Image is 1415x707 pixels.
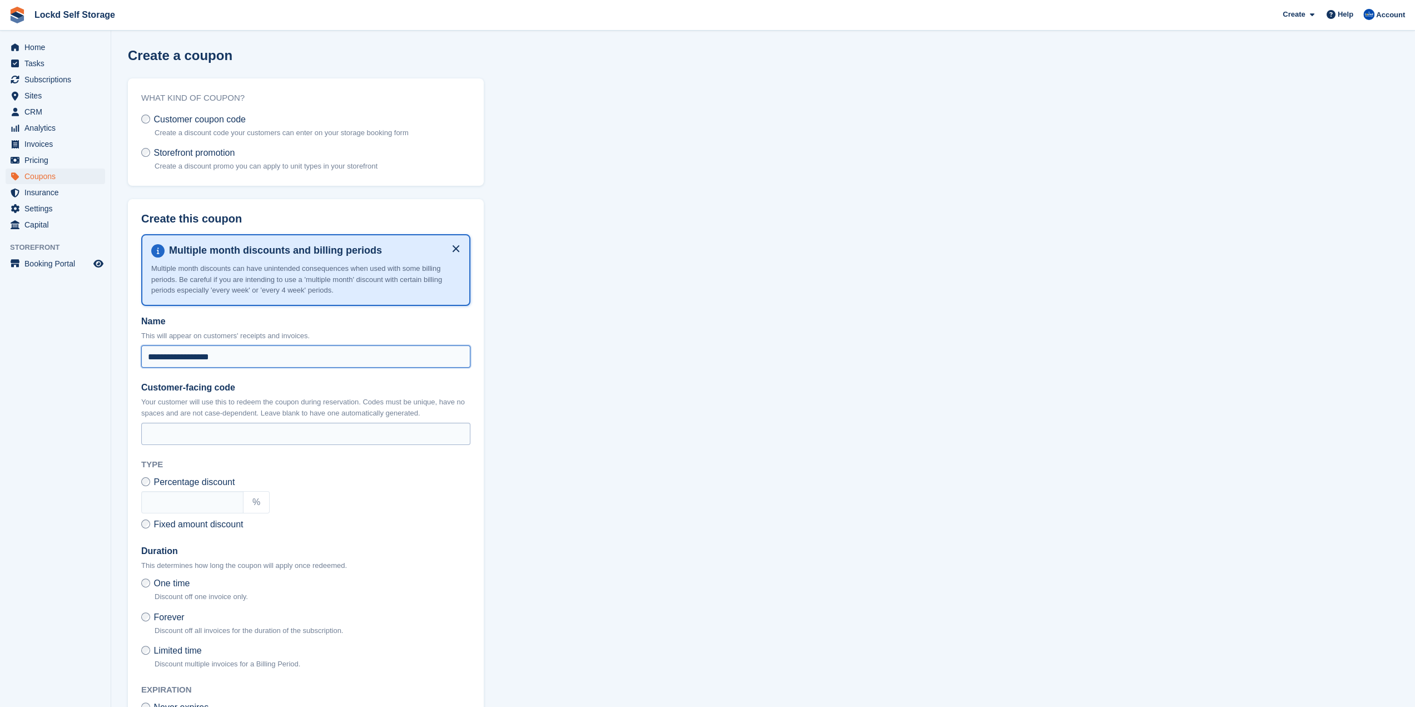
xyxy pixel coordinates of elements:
a: menu [6,136,105,152]
p: Discount multiple invoices for a Billing Period. [155,659,300,670]
a: menu [6,217,105,233]
input: Storefront promotion Create a discount promo you can apply to unit types in your storefront [141,148,150,157]
span: Settings [24,201,91,216]
input: Forever Discount off all invoices for the duration of the subscription. [141,612,150,621]
span: Create [1283,9,1305,20]
a: Preview store [92,257,105,270]
a: menu [6,104,105,120]
a: menu [6,88,105,103]
h4: Multiple month discounts and billing periods [165,244,460,257]
span: Capital [24,217,91,233]
input: Percentage discount [141,477,150,486]
span: Booking Portal [24,256,91,271]
span: Storefront promotion [153,148,235,157]
p: Multiple month discounts can have unintended consequences when used with some billing periods. Be... [151,263,460,296]
p: Create a discount promo you can apply to unit types in your storefront [155,161,378,172]
span: Invoices [24,136,91,152]
p: This will appear on customers' receipts and invoices. [141,330,470,342]
input: Fixed amount discount [141,520,150,528]
input: One time Discount off one invoice only. [141,579,150,587]
p: Create a discount code your customers can enter on your storage booking form [155,127,409,139]
label: Customer-facing code [141,381,470,394]
input: Limited time Discount multiple invoices for a Billing Period. [141,646,150,655]
a: menu [6,120,105,136]
a: Lockd Self Storage [30,6,120,24]
label: Duration [141,545,470,558]
a: menu [6,72,105,87]
h2: Type [141,458,470,471]
a: menu [6,169,105,184]
span: Account [1376,9,1405,21]
p: Discount off one invoice only. [155,591,248,602]
span: Customer coupon code [153,115,245,124]
a: menu [6,152,105,168]
p: This determines how long the coupon will apply once redeemed. [141,560,470,571]
span: Home [24,39,91,55]
span: Forever [153,612,184,622]
span: One time [153,579,190,588]
a: menu [6,201,105,216]
p: Your customer will use this to redeem the coupon during reservation. Codes must be unique, have n... [141,397,470,418]
span: Coupons [24,169,91,184]
label: Name [141,315,470,328]
span: Help [1338,9,1353,20]
span: Subscriptions [24,72,91,87]
img: Jonny Bleach [1363,9,1374,20]
p: Discount off all invoices for the duration of the subscription. [155,625,343,636]
a: menu [6,56,105,71]
span: Storefront [10,242,111,253]
img: stora-icon-8386f47178a22dfd0bd8f6a31ec36ba5ce8667c1dd55bd0f319d3a0aa187defe.svg [9,7,26,23]
span: Pricing [24,152,91,168]
h1: Create a coupon [128,48,232,63]
span: CRM [24,104,91,120]
a: menu [6,39,105,55]
input: Customer coupon code Create a discount code your customers can enter on your storage booking form [141,115,150,123]
span: Fixed amount discount [153,520,243,529]
span: Percentage discount [153,477,235,487]
h2: What kind of coupon? [141,92,470,105]
a: menu [6,256,105,271]
span: Tasks [24,56,91,71]
a: menu [6,185,105,200]
span: Sites [24,88,91,103]
h2: Create this coupon [141,212,470,225]
span: Limited time [153,646,201,655]
h2: Expiration [141,684,470,696]
span: Insurance [24,185,91,200]
span: Analytics [24,120,91,136]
